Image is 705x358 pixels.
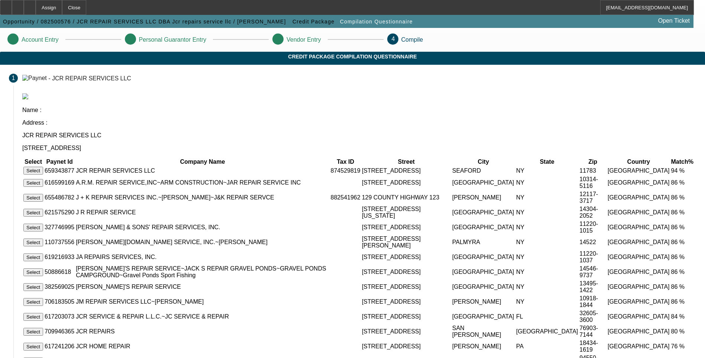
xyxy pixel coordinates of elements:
td: NY [516,250,579,264]
td: 86 % [671,176,694,190]
td: [GEOGRAPHIC_DATA] [452,205,515,220]
td: [STREET_ADDRESS] [362,295,451,309]
td: PA [516,339,579,354]
td: [GEOGRAPHIC_DATA] [607,235,670,249]
td: NY [516,205,579,220]
button: Select [23,343,43,351]
td: 11220-1015 [579,220,607,234]
td: [STREET_ADDRESS] [362,166,451,175]
td: [GEOGRAPHIC_DATA] [452,220,515,234]
td: [GEOGRAPHIC_DATA] [607,191,670,205]
p: Personal Guarantor Entry [139,36,206,43]
td: [PERSON_NAME] [452,295,515,309]
td: 655486782 [44,191,75,205]
td: J R REPAIR SERVICE [75,205,329,220]
th: State [516,158,579,166]
th: Match% [671,158,694,166]
td: JCR REPAIRS [75,325,329,339]
td: NY [516,166,579,175]
button: Select [23,239,43,246]
th: Tax ID [330,158,361,166]
td: JCR REPAIR SERVICES LLC [75,166,329,175]
td: 13495-1422 [579,280,607,294]
th: Select [23,158,43,166]
td: 882541962 [330,191,361,205]
td: [PERSON_NAME]'S REPAIR SERVICE~JACK S REPAIR GRAVEL PONDS~GRAVEL PONDS CAMPGROUND~Gravel Ponds Sp... [75,265,329,279]
td: 76903-7144 [579,325,607,339]
td: 619216933 [44,250,75,264]
td: [GEOGRAPHIC_DATA] [452,250,515,264]
p: JCR REPAIR SERVICES LLC [22,132,696,139]
span: Compilation Questionnaire [340,19,413,25]
th: Street [362,158,451,166]
td: [STREET_ADDRESS] [362,325,451,339]
button: Select [23,224,43,231]
td: [PERSON_NAME][DOMAIN_NAME] SERVICE, INC.~[PERSON_NAME] [75,235,329,249]
p: Vendor Entry [287,36,321,43]
th: Country [607,158,670,166]
td: 616599169 [44,176,75,190]
td: SEAFORD [452,166,515,175]
button: Select [23,167,43,175]
th: Company Name [75,158,329,166]
td: 32605-3600 [579,310,607,324]
button: Select [23,328,43,336]
td: [STREET_ADDRESS] [362,176,451,190]
button: Compilation Questionnaire [338,15,415,28]
td: [GEOGRAPHIC_DATA] [452,280,515,294]
span: Opportunity / 082500576 / JCR REPAIR SERVICES LLC DBA Jcr repairs service llc / [PERSON_NAME] [3,19,286,25]
p: [STREET_ADDRESS] [22,145,696,151]
button: Select [23,179,43,187]
td: FL [516,310,579,324]
td: 86 % [671,265,694,279]
th: Zip [579,158,607,166]
div: - JCR REPAIR SERVICES LLC [48,75,131,81]
td: 18434-1619 [579,339,607,354]
td: [GEOGRAPHIC_DATA] [452,176,515,190]
td: NY [516,191,579,205]
td: 84 % [671,310,694,324]
td: 621575290 [44,205,75,220]
td: 14546-9737 [579,265,607,279]
th: City [452,158,515,166]
td: [GEOGRAPHIC_DATA] [607,325,670,339]
td: NY [516,265,579,279]
td: [GEOGRAPHIC_DATA] [607,220,670,234]
td: A.R.M. REPAIR SERVICE,INC~ARM CONSTRUCTION~JAR REPAIR SERVICE INC [75,176,329,190]
img: paynet_logo.jpg [22,93,28,99]
td: SAN [PERSON_NAME] [452,325,515,339]
td: [GEOGRAPHIC_DATA] [607,339,670,354]
td: J + K REPAIR SERVICES INC.~[PERSON_NAME]~J&K REPAIR SERVCE [75,191,329,205]
td: 86 % [671,235,694,249]
button: Select [23,268,43,276]
td: 86 % [671,191,694,205]
p: Address : [22,119,696,126]
span: 1 [12,75,15,81]
td: 10314-5116 [579,176,607,190]
td: 617203073 [44,310,75,324]
td: [PERSON_NAME] [452,339,515,354]
td: 86 % [671,205,694,220]
td: [GEOGRAPHIC_DATA] [452,265,515,279]
td: PALMYRA [452,235,515,249]
td: NY [516,280,579,294]
td: [PERSON_NAME] [452,191,515,205]
td: [GEOGRAPHIC_DATA] [607,205,670,220]
td: 10918-1844 [579,295,607,309]
span: 4 [392,36,395,42]
td: NY [516,235,579,249]
td: 709946365 [44,325,75,339]
td: [GEOGRAPHIC_DATA] [607,310,670,324]
td: [STREET_ADDRESS] [362,280,451,294]
td: NY [516,220,579,234]
td: 76 % [671,339,694,354]
td: [STREET_ADDRESS] [362,250,451,264]
td: 382569025 [44,280,75,294]
td: [STREET_ADDRESS] [362,220,451,234]
td: 659343877 [44,166,75,175]
button: Select [23,253,43,261]
td: [PERSON_NAME] & SONS' REPAIR SERVICES, INC. [75,220,329,234]
td: [STREET_ADDRESS][US_STATE] [362,205,451,220]
button: Credit Package [291,15,336,28]
td: 12117-3717 [579,191,607,205]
